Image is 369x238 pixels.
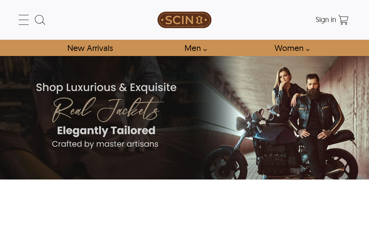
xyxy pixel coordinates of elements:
[336,13,351,27] a: Shopping Cart
[129,4,240,36] a: SCIN
[176,40,211,56] a: shop men's leather jackets
[266,40,314,56] a: Shop Women Leather Jackets
[157,4,212,36] img: SCIN
[316,17,336,23] a: Sign in
[59,40,121,56] a: Shop New Arrivals
[316,15,336,24] span: Sign in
